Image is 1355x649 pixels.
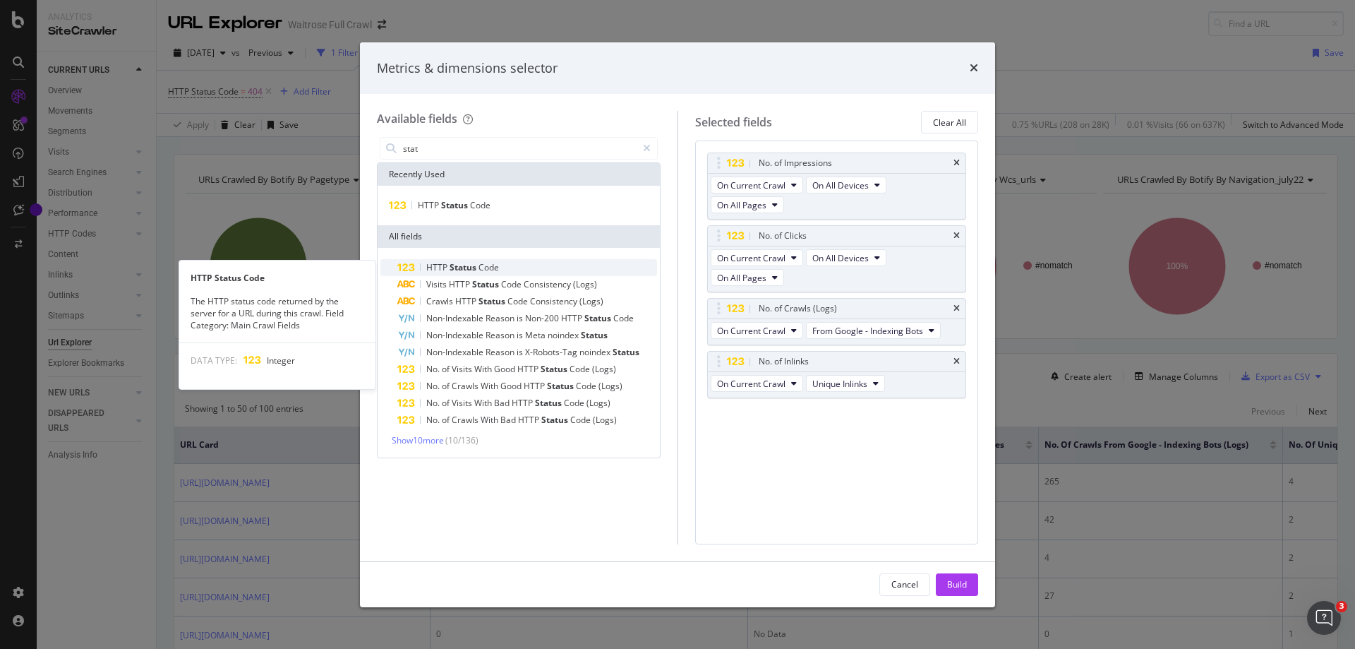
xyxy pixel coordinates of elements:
span: On All Devices [812,179,869,191]
span: Consistency [530,295,579,307]
span: On All Pages [717,199,766,211]
span: Non-Indexable [426,312,486,324]
button: Emoji picker [22,463,33,474]
button: Gif picker [44,463,56,474]
button: On All Devices [806,177,886,193]
span: HTTP [561,312,584,324]
span: (Logs) [592,363,616,375]
span: HTTP [418,199,441,211]
button: Clear All [921,111,978,133]
span: No. [426,414,442,426]
span: No. [426,380,442,392]
span: Bad [500,414,518,426]
span: Code [507,295,530,307]
span: With [481,414,500,426]
span: Reason [486,346,517,358]
div: [DATE] [11,33,271,52]
div: No. of InlinkstimesOn Current CrawlUnique Inlinks [707,351,967,398]
span: Scroll badge [144,398,155,409]
div: Recently Used [378,163,660,186]
button: Unique Inlinks [806,375,885,392]
div: However, you can work around this limitation by creating more detailed reports in Keywords Explor... [23,249,260,429]
span: No. [426,363,442,375]
span: No. [426,397,442,409]
span: Crawls [426,295,455,307]
button: Home [221,6,248,32]
span: Code [470,199,490,211]
span: HTTP [449,278,472,290]
div: times [953,232,960,240]
div: Clear All [933,117,966,129]
h1: Customer Support [68,7,170,18]
span: Bad [494,397,512,409]
span: Status [584,312,613,324]
span: is [517,346,525,358]
button: On Current Crawl [711,322,803,339]
button: From Google - Indexing Bots [806,322,941,339]
span: Visits [452,363,474,375]
span: of [442,397,452,409]
span: Non-Indexable [426,346,486,358]
div: times [953,304,960,313]
div: No. of ClickstimesOn Current CrawlOn All DevicesOn All Pages [707,225,967,292]
span: From Google - Indexing Bots [812,325,923,337]
input: Search by field name [402,138,637,159]
span: Status [478,295,507,307]
span: Status [541,414,570,426]
span: Non-Indexable [426,329,486,341]
button: On Current Crawl [711,249,803,266]
span: Code [576,380,598,392]
a: Source reference 9276016: [58,230,69,241]
button: Build [936,573,978,596]
span: Code [501,278,524,290]
img: Profile image for Customer Support [40,8,63,30]
span: Status [613,346,639,358]
textarea: Message… [12,433,270,457]
span: On Current Crawl [717,252,785,264]
span: Status [547,380,576,392]
span: With [481,380,500,392]
p: The team can also help [68,18,176,32]
span: Status [541,363,570,375]
span: HTTP [517,363,541,375]
span: Reason [486,312,517,324]
span: noindex [548,329,581,341]
span: of [442,414,452,426]
div: No. of Impressions [759,156,832,170]
div: No. of Clicks [759,229,807,243]
button: Send a message… [242,457,265,480]
span: Meta [525,329,548,341]
span: Status [450,261,478,273]
button: go back [9,6,36,32]
span: On Current Crawl [717,179,785,191]
div: Yes it's a standard way of displaying keyword clicks and impressions differences in RealKeywords ... [51,52,271,138]
div: Selected fields [695,114,772,131]
div: Based on our current RealKeywords functionality, there isn't a built-in option to customize the p... [23,158,260,242]
span: HTTP [512,397,535,409]
span: (Logs) [598,380,622,392]
span: With [474,363,494,375]
span: (Logs) [586,397,610,409]
span: Code [478,261,499,273]
div: HTTP Status Code [179,272,375,284]
div: No. of ImpressionstimesOn Current CrawlOn All DevicesOn All Pages [707,153,967,220]
div: times [953,357,960,366]
span: Status [535,397,564,409]
div: No. of Crawls (Logs)timesOn Current CrawlFrom Google - Indexing Bots [707,298,967,345]
span: Status [472,278,501,290]
span: HTTP [455,295,478,307]
span: Status [581,329,608,341]
div: Close [248,6,273,31]
div: Cancel [891,578,918,590]
div: All fields [378,225,660,248]
span: HTTP [524,380,547,392]
span: Crawls [452,414,481,426]
span: Reason [486,329,517,341]
div: Based on our current RealKeywords functionality, there isn't a built-in option to customize the p... [11,150,271,631]
div: The HTTP status code returned by the server for a URL during this crawl. Field Category: Main Cra... [179,295,375,331]
span: (Logs) [593,414,617,426]
span: is [517,329,525,341]
span: ( 10 / 136 ) [445,434,478,446]
span: (Logs) [579,295,603,307]
span: Unique Inlinks [812,378,867,390]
